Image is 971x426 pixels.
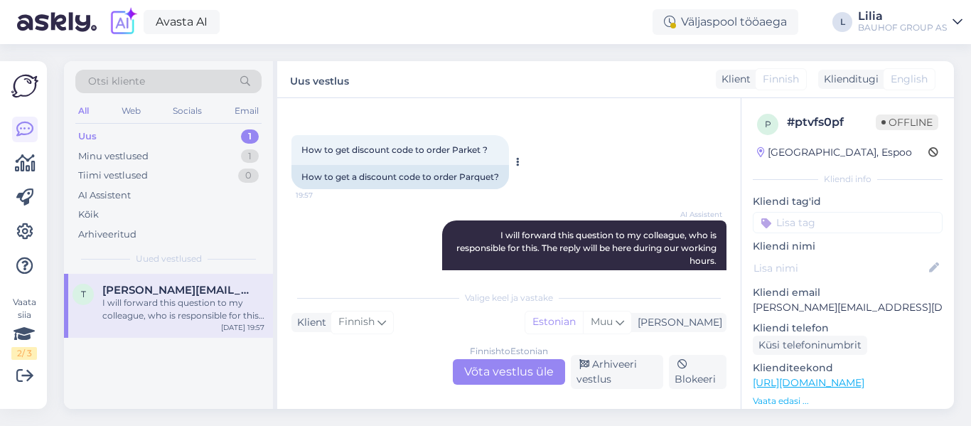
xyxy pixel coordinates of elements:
span: Uued vestlused [136,252,202,265]
div: [GEOGRAPHIC_DATA], Espoo [757,145,912,160]
span: I will forward this question to my colleague, who is responsible for this. The reply will be here... [456,230,719,266]
div: Email [232,102,262,120]
div: Võta vestlus üle [453,359,565,385]
div: AI Assistent [78,188,131,203]
span: English [891,72,928,87]
div: 2 / 3 [11,347,37,360]
p: Vaata edasi ... [753,395,943,408]
div: 1 [241,129,259,144]
input: Lisa nimi [753,260,926,276]
input: Lisa tag [753,212,943,233]
div: Kliendi info [753,173,943,186]
span: T [81,289,86,299]
span: Finnish [338,314,375,330]
div: Klient [291,315,326,330]
img: Askly Logo [11,73,38,100]
label: Uus vestlus [290,70,349,89]
div: Blokeeri [669,355,726,389]
p: Klienditeekond [753,361,943,376]
span: Offline [876,115,938,130]
p: [PERSON_NAME][EMAIL_ADDRESS][DOMAIN_NAME] [753,300,943,315]
div: Väljaspool tööaega [653,9,798,35]
div: Minu vestlused [78,149,149,164]
div: L [832,12,852,32]
img: explore-ai [108,7,138,37]
div: Vaata siia [11,296,37,360]
div: # ptvfs0pf [787,114,876,131]
span: Otsi kliente [88,74,145,89]
a: LiliaBAUHOF GROUP AS [858,11,962,33]
div: Arhiveeri vestlus [571,355,663,389]
div: Socials [170,102,205,120]
div: 0 [238,169,259,183]
div: Finnish to Estonian [470,345,548,358]
span: AI Assistent [669,209,722,220]
div: BAUHOF GROUP AS [858,22,947,33]
span: Timo@svvky.fi [102,284,250,297]
span: Muu [591,315,613,328]
div: Klienditugi [818,72,879,87]
p: Kliendi telefon [753,321,943,336]
span: 19:57 [296,190,349,201]
div: Web [119,102,144,120]
div: Kõik [78,208,99,222]
div: Arhiveeritud [78,228,136,242]
div: Klient [716,72,751,87]
div: Küsi telefoninumbrit [753,336,867,355]
div: [PERSON_NAME] [632,315,722,330]
div: Valige keel ja vastake [291,292,726,304]
a: Avasta AI [144,10,220,34]
p: Kliendi nimi [753,239,943,254]
span: Finnish [763,72,799,87]
p: Kliendi tag'id [753,194,943,209]
a: [URL][DOMAIN_NAME] [753,376,864,389]
div: Uus [78,129,97,144]
div: How to get a discount code to order Parquet? [291,165,509,189]
div: 1 [241,149,259,164]
span: p [765,119,771,129]
div: Estonian [525,311,583,333]
p: Kliendi email [753,285,943,300]
div: Tiimi vestlused [78,169,148,183]
div: All [75,102,92,120]
div: I will forward this question to my colleague, who is responsible for this. The reply will be here... [102,297,264,322]
div: Lilia [858,11,947,22]
div: [DATE] 19:57 [221,322,264,333]
span: How to get discount code to order Parket ? [301,144,488,155]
